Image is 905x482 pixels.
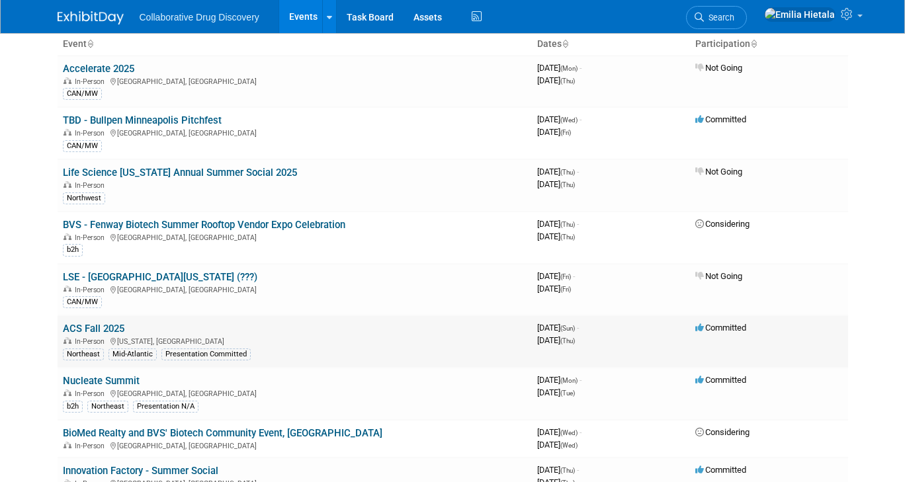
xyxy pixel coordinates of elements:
[63,167,297,179] a: Life Science [US_STATE] Annual Summer Social 2025
[64,77,71,84] img: In-Person Event
[58,33,532,56] th: Event
[63,244,83,256] div: b2h
[75,77,108,86] span: In-Person
[64,286,71,292] img: In-Person Event
[537,63,582,73] span: [DATE]
[75,337,108,346] span: In-Person
[537,231,575,241] span: [DATE]
[577,167,579,177] span: -
[695,427,750,437] span: Considering
[63,127,527,138] div: [GEOGRAPHIC_DATA], [GEOGRAPHIC_DATA]
[63,323,124,335] a: ACS Fall 2025
[560,181,575,188] span: (Thu)
[63,271,257,283] a: LSE - [GEOGRAPHIC_DATA][US_STATE] (???)
[87,401,128,413] div: Northeast
[64,181,71,188] img: In-Person Event
[64,233,71,240] img: In-Person Event
[63,192,105,204] div: Northwest
[560,65,578,72] span: (Mon)
[695,63,742,73] span: Not Going
[686,6,747,29] a: Search
[133,401,198,413] div: Presentation N/A
[560,377,578,384] span: (Mon)
[560,233,575,241] span: (Thu)
[75,286,108,294] span: In-Person
[577,323,579,333] span: -
[537,427,582,437] span: [DATE]
[58,11,124,24] img: ExhibitDay
[537,75,575,85] span: [DATE]
[537,440,578,450] span: [DATE]
[537,271,575,281] span: [DATE]
[75,233,108,242] span: In-Person
[63,401,83,413] div: b2h
[63,375,140,387] a: Nucleate Summit
[161,348,251,360] div: Presentation Committed
[63,284,527,294] div: [GEOGRAPHIC_DATA], [GEOGRAPHIC_DATA]
[750,38,757,49] a: Sort by Participation Type
[75,442,108,450] span: In-Person
[75,389,108,398] span: In-Person
[580,63,582,73] span: -
[537,127,571,137] span: [DATE]
[75,181,108,190] span: In-Person
[560,325,575,332] span: (Sun)
[64,337,71,344] img: In-Person Event
[64,442,71,448] img: In-Person Event
[580,114,582,124] span: -
[63,140,102,152] div: CAN/MW
[140,12,259,22] span: Collaborative Drug Discovery
[64,129,71,136] img: In-Person Event
[560,169,575,176] span: (Thu)
[63,387,527,398] div: [GEOGRAPHIC_DATA], [GEOGRAPHIC_DATA]
[562,38,568,49] a: Sort by Start Date
[695,114,746,124] span: Committed
[63,427,382,439] a: BioMed Realty and BVS' Biotech Community Event, [GEOGRAPHIC_DATA]
[537,335,575,345] span: [DATE]
[573,271,575,281] span: -
[690,33,848,56] th: Participation
[695,271,742,281] span: Not Going
[695,375,746,385] span: Committed
[695,465,746,475] span: Committed
[577,465,579,475] span: -
[560,429,578,436] span: (Wed)
[537,323,579,333] span: [DATE]
[704,13,734,22] span: Search
[560,337,575,344] span: (Thu)
[63,63,134,75] a: Accelerate 2025
[537,465,579,475] span: [DATE]
[695,167,742,177] span: Not Going
[537,219,579,229] span: [DATE]
[63,348,104,360] div: Northeast
[63,75,527,86] div: [GEOGRAPHIC_DATA], [GEOGRAPHIC_DATA]
[537,284,571,294] span: [DATE]
[764,7,836,22] img: Emilia Hietala
[695,219,750,229] span: Considering
[560,442,578,449] span: (Wed)
[580,427,582,437] span: -
[560,273,571,280] span: (Fri)
[63,114,222,126] a: TBD - Bullpen Minneapolis Pitchfest
[63,231,527,242] div: [GEOGRAPHIC_DATA], [GEOGRAPHIC_DATA]
[537,179,575,189] span: [DATE]
[560,116,578,124] span: (Wed)
[560,77,575,85] span: (Thu)
[537,167,579,177] span: [DATE]
[108,348,157,360] div: Mid-Atlantic
[537,114,582,124] span: [DATE]
[560,129,571,136] span: (Fri)
[75,129,108,138] span: In-Person
[63,219,345,231] a: BVS - Fenway Biotech Summer Rooftop Vendor Expo Celebration
[560,221,575,228] span: (Thu)
[695,323,746,333] span: Committed
[537,387,575,397] span: [DATE]
[87,38,93,49] a: Sort by Event Name
[537,375,582,385] span: [DATE]
[63,440,527,450] div: [GEOGRAPHIC_DATA], [GEOGRAPHIC_DATA]
[63,465,218,477] a: Innovation Factory - Summer Social
[63,335,527,346] div: [US_STATE], [GEOGRAPHIC_DATA]
[560,389,575,397] span: (Tue)
[64,389,71,396] img: In-Person Event
[560,286,571,293] span: (Fri)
